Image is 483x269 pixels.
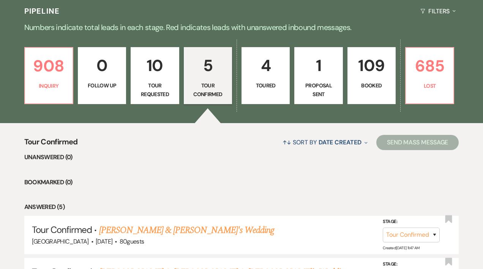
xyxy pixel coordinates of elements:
[32,237,89,245] span: [GEOGRAPHIC_DATA]
[383,245,419,250] span: Created: [DATE] 11:47 AM
[246,81,285,90] p: Toured
[241,47,290,104] a: 4Toured
[24,6,60,16] h3: Pipeline
[96,237,112,245] span: [DATE]
[299,81,338,98] p: Proposal Sent
[279,132,371,152] button: Sort By Date Created
[246,53,285,78] p: 4
[410,82,449,90] p: Lost
[30,82,68,90] p: Inquiry
[294,47,343,104] a: 1Proposal Sent
[136,81,174,98] p: Tour Requested
[189,81,227,98] p: Tour Confirmed
[24,202,459,212] li: Answered (5)
[120,237,144,245] span: 80 guests
[131,47,179,104] a: 10Tour Requested
[417,1,459,21] button: Filters
[383,260,440,268] label: Stage:
[78,47,126,104] a: 0Follow Up
[410,53,449,79] p: 685
[376,135,459,150] button: Send Mass Message
[405,47,454,104] a: 685Lost
[352,53,391,78] p: 109
[83,53,121,78] p: 0
[30,53,68,79] p: 908
[383,218,440,226] label: Stage:
[352,81,391,90] p: Booked
[319,138,361,146] span: Date Created
[24,136,78,152] span: Tour Confirmed
[283,138,292,146] span: ↑↓
[347,47,396,104] a: 109Booked
[299,53,338,78] p: 1
[136,53,174,78] p: 10
[24,47,73,104] a: 908Inquiry
[32,224,92,236] span: Tour Confirmed
[24,177,459,187] li: Bookmarked (0)
[83,81,121,90] p: Follow Up
[189,53,227,78] p: 5
[24,152,459,162] li: Unanswered (0)
[99,223,275,237] a: [PERSON_NAME] & [PERSON_NAME]'s Wedding
[184,47,232,104] a: 5Tour Confirmed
